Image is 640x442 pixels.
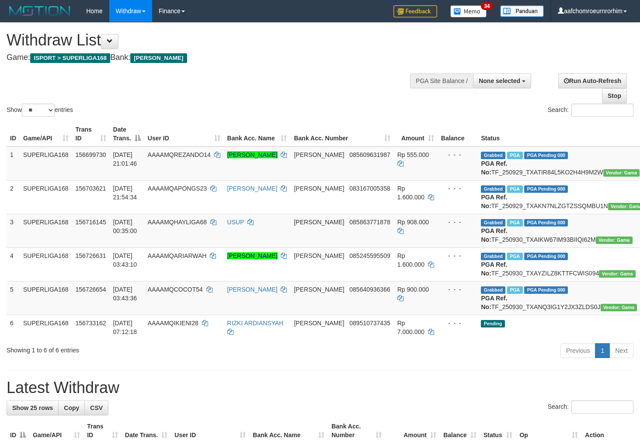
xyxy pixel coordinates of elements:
[481,253,505,260] span: Grabbed
[227,252,278,259] a: [PERSON_NAME]
[84,400,108,415] a: CSV
[599,270,636,278] span: Vendor URL: https://trx31.1velocity.biz
[76,219,106,226] span: 156716145
[441,184,474,193] div: - - -
[64,404,79,411] span: Copy
[20,122,72,146] th: Game/API: activate to sort column ascending
[558,73,627,88] a: Run Auto-Refresh
[524,219,568,226] span: PGA Pending
[76,252,106,259] span: 156726631
[227,185,278,192] a: [PERSON_NAME]
[72,122,110,146] th: Trans ID: activate to sort column ascending
[349,286,390,293] span: Copy 085640936366 to clipboard
[113,252,137,268] span: [DATE] 03:43:10
[560,343,595,358] a: Previous
[438,122,478,146] th: Balance
[397,252,424,268] span: Rp 1.600.000
[548,400,633,414] label: Search:
[7,247,20,281] td: 4
[441,150,474,159] div: - - -
[481,227,507,243] b: PGA Ref. No:
[524,253,568,260] span: PGA Pending
[481,194,507,209] b: PGA Ref. No:
[571,104,633,117] input: Search:
[7,400,59,415] a: Show 25 rows
[524,152,568,159] span: PGA Pending
[113,151,137,167] span: [DATE] 21:01:46
[441,319,474,327] div: - - -
[481,152,505,159] span: Grabbed
[481,320,504,327] span: Pending
[7,342,260,355] div: Showing 1 to 6 of 6 entries
[7,104,73,117] label: Show entries
[349,320,390,327] span: Copy 089510737435 to clipboard
[441,251,474,260] div: - - -
[507,286,522,294] span: Marked by aafchhiseyha
[7,315,20,340] td: 6
[603,169,640,177] span: Vendor URL: https://trx31.1velocity.biz
[7,122,20,146] th: ID
[602,88,627,103] a: Stop
[441,218,474,226] div: - - -
[148,151,211,158] span: AAAAMQREZANDO14
[397,151,429,158] span: Rp 555.000
[410,73,473,88] div: PGA Site Balance /
[609,343,633,358] a: Next
[76,286,106,293] span: 156726654
[596,237,633,244] span: Vendor URL: https://trx31.1velocity.biz
[441,285,474,294] div: - - -
[148,320,198,327] span: AAAAMQIKIENI28
[481,219,505,226] span: Grabbed
[7,146,20,181] td: 1
[294,320,344,327] span: [PERSON_NAME]
[393,5,437,17] img: Feedback.jpg
[20,247,72,281] td: SUPERLIGA168
[110,122,144,146] th: Date Trans.: activate to sort column descending
[148,185,207,192] span: AAAAMQAPONGS23
[481,160,507,176] b: PGA Ref. No:
[481,185,505,193] span: Grabbed
[500,5,544,17] img: panduan.png
[524,185,568,193] span: PGA Pending
[20,146,72,181] td: SUPERLIGA168
[22,104,55,117] select: Showentries
[90,404,103,411] span: CSV
[507,219,522,226] span: Marked by aafchhiseyha
[148,219,207,226] span: AAAAMQHAYLIGA68
[397,320,424,335] span: Rp 7.000.000
[20,180,72,214] td: SUPERLIGA168
[7,379,633,397] h1: Latest Withdraw
[450,5,487,17] img: Button%20Memo.svg
[349,185,390,192] span: Copy 083167005358 to clipboard
[227,219,244,226] a: USUP
[507,253,522,260] span: Marked by aafchhiseyha
[113,286,137,302] span: [DATE] 03:43:36
[595,343,610,358] a: 1
[524,286,568,294] span: PGA Pending
[12,404,53,411] span: Show 25 rows
[548,104,633,117] label: Search:
[294,185,344,192] span: [PERSON_NAME]
[394,122,438,146] th: Amount: activate to sort column ascending
[294,151,344,158] span: [PERSON_NAME]
[507,152,522,159] span: Marked by aafchhiseyha
[601,304,637,311] span: Vendor URL: https://trx31.1velocity.biz
[481,2,493,10] span: 34
[290,122,393,146] th: Bank Acc. Number: activate to sort column ascending
[349,219,390,226] span: Copy 085863771878 to clipboard
[7,31,418,49] h1: Withdraw List
[481,286,505,294] span: Grabbed
[349,252,390,259] span: Copy 085245595509 to clipboard
[113,320,137,335] span: [DATE] 07:12:18
[224,122,291,146] th: Bank Acc. Name: activate to sort column ascending
[294,286,344,293] span: [PERSON_NAME]
[294,219,344,226] span: [PERSON_NAME]
[30,53,110,63] span: ISPORT > SUPERLIGA168
[227,320,284,327] a: RIZKI ARDIANSYAH
[20,214,72,247] td: SUPERLIGA168
[294,252,344,259] span: [PERSON_NAME]
[113,219,137,234] span: [DATE] 00:35:00
[113,185,137,201] span: [DATE] 21:54:34
[148,286,203,293] span: AAAAMQCOCOT54
[227,151,278,158] a: [PERSON_NAME]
